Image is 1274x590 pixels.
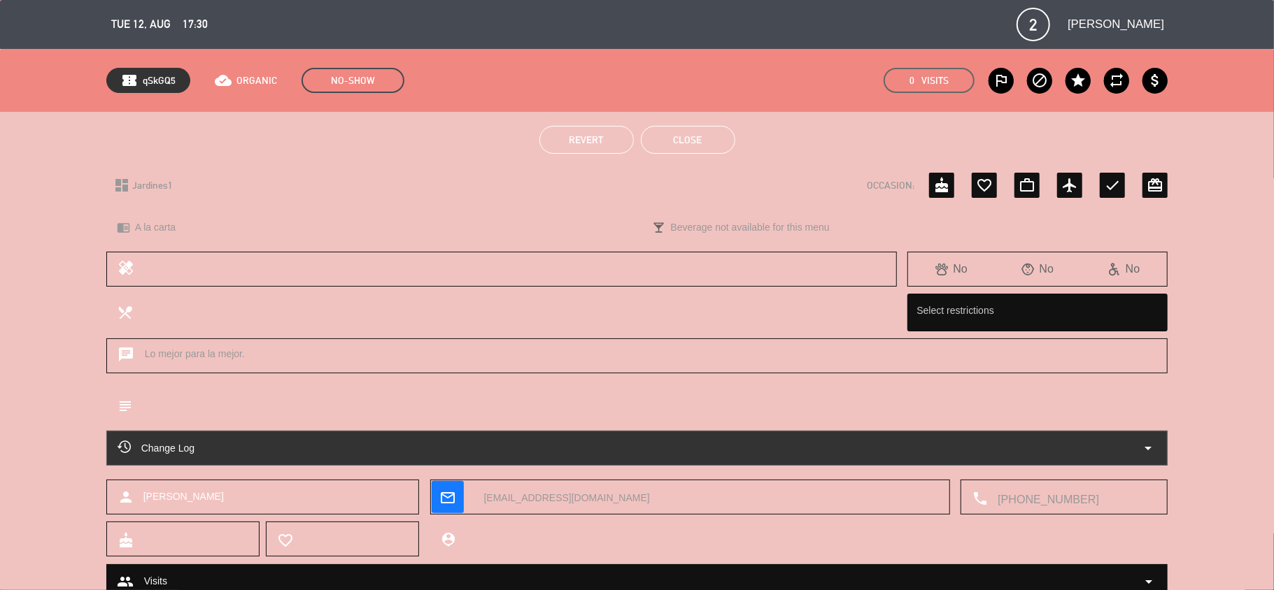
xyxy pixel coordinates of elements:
[539,126,634,154] button: Revert
[1147,177,1163,194] i: card_giftcard
[1070,72,1087,89] i: star
[132,178,173,194] span: Jardines1
[121,72,138,89] span: confirmation_number
[118,346,134,366] i: chat
[1068,15,1164,34] span: [PERSON_NAME]
[144,573,167,589] span: Visits
[908,260,994,278] div: No
[1081,260,1167,278] div: No
[921,73,949,89] em: Visits
[118,440,194,456] span: Change Log
[183,15,208,34] span: 17:30
[118,489,134,505] i: person
[117,398,132,413] i: subject
[933,177,950,194] i: cake
[1147,72,1163,89] i: attach_money
[1108,72,1125,89] i: repeat
[1019,177,1035,194] i: work_outline
[117,573,134,590] span: group
[440,489,455,505] i: mail_outline
[236,73,277,89] span: ORGANIC
[910,73,914,89] span: 0
[302,68,404,93] span: NO-SHOW
[118,259,134,279] i: healing
[118,532,133,547] i: cake
[995,260,1081,278] div: No
[653,221,666,234] i: local_bar
[867,178,914,194] span: OCCASION:
[106,338,1168,373] div: Lo mejor para la mejor.
[113,177,130,194] i: dashboard
[569,134,604,145] span: Revert
[976,177,993,194] i: favorite_border
[441,531,456,547] i: person_pin
[1031,72,1048,89] i: block
[1061,177,1078,194] i: airplanemode_active
[641,126,735,154] button: Close
[1140,573,1157,590] span: arrow_drop_down
[1104,177,1121,194] i: check
[972,490,987,505] i: local_phone
[117,221,130,234] i: chrome_reader_mode
[1017,8,1050,41] span: 2
[143,73,176,89] span: qSkGQ5
[117,304,132,319] i: local_dining
[277,532,292,547] i: favorite_border
[671,220,830,236] span: Beverage not available for this menu
[111,15,171,34] span: Tue 12, Aug
[993,72,1010,89] i: outlined_flag
[143,489,224,505] span: [PERSON_NAME]
[135,220,176,236] span: A la carta
[1140,440,1156,456] i: arrow_drop_down
[215,72,232,89] i: cloud_done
